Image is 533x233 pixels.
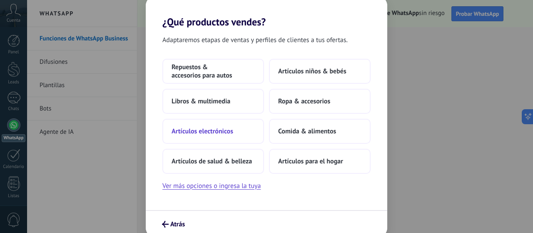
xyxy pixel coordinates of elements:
button: Libros & multimedia [162,89,264,114]
span: Repuestos & accesorios para autos [172,63,255,80]
button: Artículos para el hogar [269,149,371,174]
button: Artículos de salud & belleza [162,149,264,174]
button: Comida & alimentos [269,119,371,144]
span: Adaptaremos etapas de ventas y perfiles de clientes a tus ofertas. [162,35,348,45]
span: Libros & multimedia [172,97,230,105]
span: Ropa & accesorios [278,97,330,105]
span: Artículos niños & bebés [278,67,346,75]
span: Artículos de salud & belleza [172,157,252,165]
button: Artículos niños & bebés [269,59,371,84]
span: Comida & alimentos [278,127,336,135]
button: Artículos electrónicos [162,119,264,144]
span: Artículos para el hogar [278,157,343,165]
button: Ver más opciones o ingresa la tuya [162,180,261,191]
button: Atrás [158,217,189,231]
span: Atrás [170,221,185,227]
button: Repuestos & accesorios para autos [162,59,264,84]
button: Ropa & accesorios [269,89,371,114]
span: Artículos electrónicos [172,127,233,135]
